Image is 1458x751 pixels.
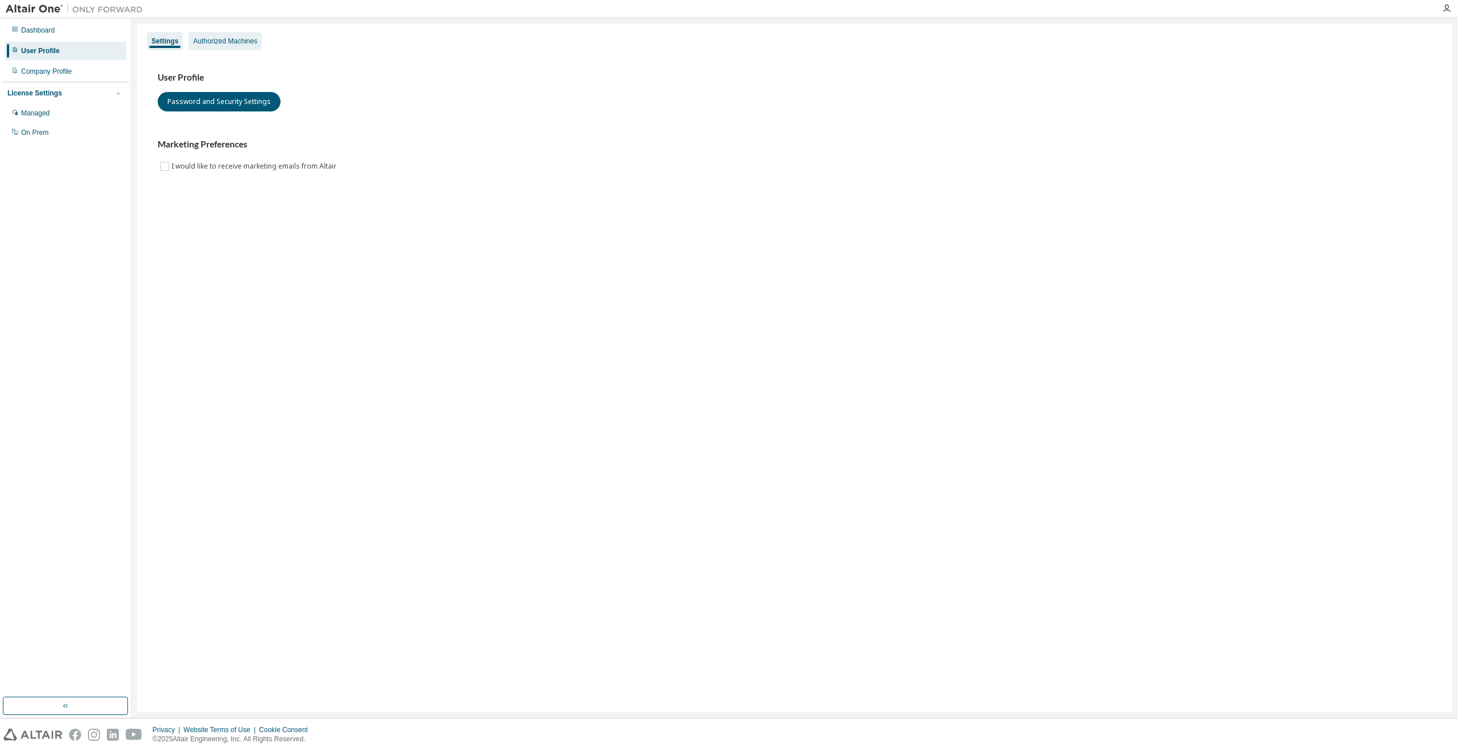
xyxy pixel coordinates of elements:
div: Company Profile [21,67,72,76]
div: Authorized Machines [193,37,257,46]
div: License Settings [7,89,62,98]
img: facebook.svg [69,729,81,741]
div: Privacy [153,725,183,734]
div: Managed [21,109,50,118]
img: instagram.svg [88,729,100,741]
div: Settings [151,37,178,46]
h3: User Profile [158,72,1432,83]
h3: Marketing Preferences [158,139,1432,150]
div: On Prem [21,128,49,137]
div: Cookie Consent [259,725,314,734]
p: © 2025 Altair Engineering, Inc. All Rights Reserved. [153,734,315,744]
img: youtube.svg [126,729,142,741]
button: Password and Security Settings [158,92,281,111]
img: altair_logo.svg [3,729,62,741]
img: linkedin.svg [107,729,119,741]
div: Dashboard [21,26,55,35]
label: I would like to receive marketing emails from Altair [171,159,339,173]
div: User Profile [21,46,59,55]
img: Altair One [6,3,149,15]
div: Website Terms of Use [183,725,259,734]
